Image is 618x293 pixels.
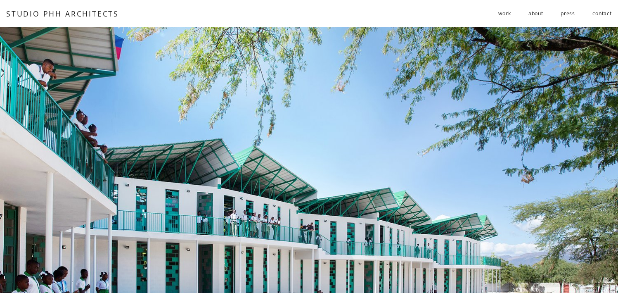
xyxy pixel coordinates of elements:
a: folder dropdown [498,7,511,20]
a: STUDIO PHH ARCHITECTS [6,9,119,19]
a: press [561,7,575,20]
a: about [528,7,543,20]
span: work [498,7,511,20]
a: contact [592,7,612,20]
